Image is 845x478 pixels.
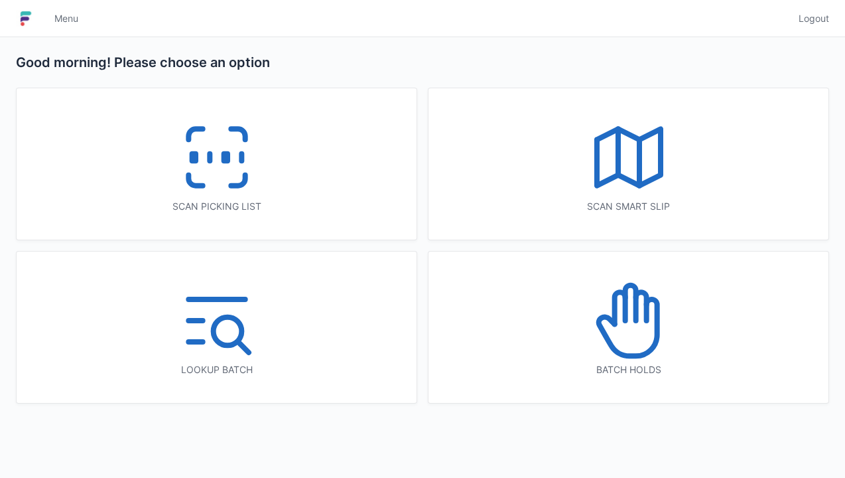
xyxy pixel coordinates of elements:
[428,251,829,404] a: Batch holds
[46,7,86,31] a: Menu
[791,7,829,31] a: Logout
[428,88,829,240] a: Scan smart slip
[455,200,802,213] div: Scan smart slip
[799,12,829,25] span: Logout
[54,12,78,25] span: Menu
[16,53,829,72] h2: Good morning! Please choose an option
[16,8,36,29] img: logo-small.jpg
[43,363,390,376] div: Lookup batch
[16,251,417,404] a: Lookup batch
[455,363,802,376] div: Batch holds
[43,200,390,213] div: Scan picking list
[16,88,417,240] a: Scan picking list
